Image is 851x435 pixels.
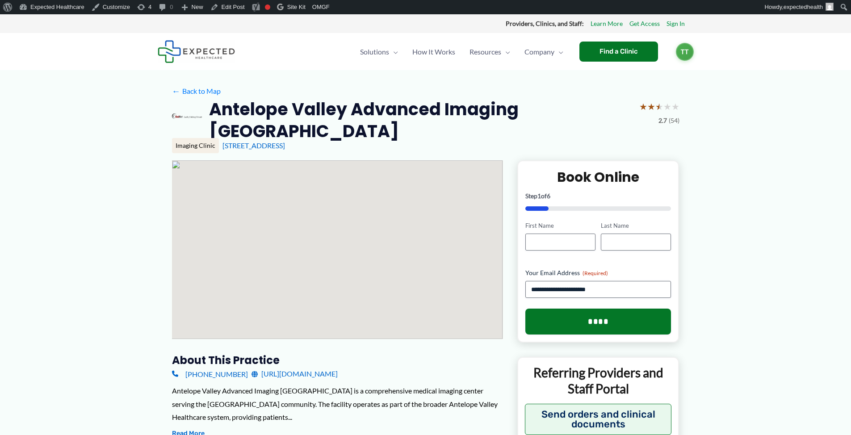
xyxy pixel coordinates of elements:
[252,367,338,381] a: [URL][DOMAIN_NAME]
[209,98,632,142] h2: Antelope Valley Advanced Imaging [GEOGRAPHIC_DATA]
[222,141,285,150] a: [STREET_ADDRESS]
[287,4,306,10] span: Site Kit
[172,87,180,95] span: ←
[601,222,671,230] label: Last Name
[639,98,647,115] span: ★
[655,98,663,115] span: ★
[784,4,823,10] span: expectedhealth
[517,36,570,67] a: CompanyMenu Toggle
[470,36,501,67] span: Resources
[591,18,623,29] a: Learn More
[554,36,563,67] span: Menu Toggle
[524,36,554,67] span: Company
[172,84,221,98] a: ←Back to Map
[525,193,671,199] p: Step of
[172,367,248,381] a: [PHONE_NUMBER]
[669,115,679,126] span: (54)
[537,192,541,200] span: 1
[405,36,462,67] a: How It Works
[647,98,655,115] span: ★
[506,20,584,27] strong: Providers, Clinics, and Staff:
[525,268,671,277] label: Your Email Address
[462,36,517,67] a: ResourcesMenu Toggle
[547,192,550,200] span: 6
[671,98,679,115] span: ★
[353,36,570,67] nav: Primary Site Navigation
[525,168,671,186] h2: Book Online
[172,353,503,367] h3: About this practice
[525,222,595,230] label: First Name
[583,270,608,276] span: (Required)
[501,36,510,67] span: Menu Toggle
[629,18,660,29] a: Get Access
[172,138,219,153] div: Imaging Clinic
[158,40,235,63] img: Expected Healthcare Logo - side, dark font, small
[579,42,658,62] a: Find a Clinic
[667,18,685,29] a: Sign In
[412,36,455,67] span: How It Works
[658,115,667,126] span: 2.7
[265,4,270,10] div: Focus keyphrase not set
[676,43,694,61] a: TT
[525,364,672,397] p: Referring Providers and Staff Portal
[525,404,672,435] button: Send orders and clinical documents
[389,36,398,67] span: Menu Toggle
[360,36,389,67] span: Solutions
[353,36,405,67] a: SolutionsMenu Toggle
[172,384,503,424] div: Antelope Valley Advanced Imaging [GEOGRAPHIC_DATA] is a comprehensive medical imaging center serv...
[663,98,671,115] span: ★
